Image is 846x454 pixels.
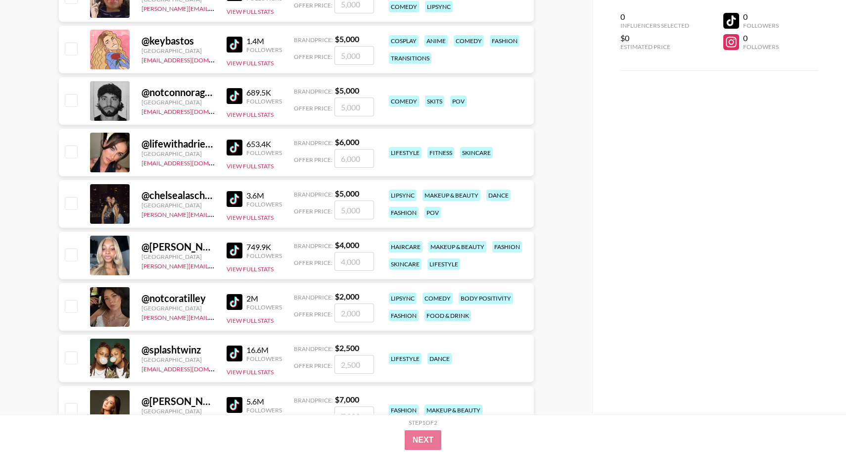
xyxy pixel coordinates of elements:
a: [PERSON_NAME][EMAIL_ADDRESS][DOMAIN_NAME] [141,3,288,12]
span: Brand Price: [294,242,333,250]
div: anime [424,35,448,47]
div: pov [424,207,441,218]
div: fashion [389,207,419,218]
span: Offer Price: [294,362,332,369]
strong: $ 5,000 [335,86,359,95]
img: TikTok [227,397,242,413]
div: Followers [246,149,282,156]
span: Offer Price: [294,413,332,421]
span: Offer Price: [294,1,332,9]
div: cosplay [389,35,419,47]
strong: $ 6,000 [335,137,359,147]
div: dance [486,190,511,201]
div: $0 [620,33,689,43]
button: View Full Stats [227,265,274,273]
img: TikTok [227,37,242,52]
span: Brand Price: [294,191,333,198]
strong: $ 7,000 [335,395,359,404]
div: Followers [246,355,282,362]
span: Brand Price: [294,397,333,404]
input: 5,000 [334,46,374,65]
div: makeup & beauty [428,241,486,252]
div: fashion [389,310,419,321]
input: 6,000 [334,149,374,168]
div: Influencers Selected [620,22,689,29]
div: Followers [246,98,282,105]
div: Step 1 of 2 [409,419,437,426]
div: pov [450,96,467,107]
a: [EMAIL_ADDRESS][DOMAIN_NAME] [141,363,241,373]
div: Followers [743,43,779,50]
span: Brand Price: [294,345,333,353]
div: lipsync [389,190,417,201]
div: 5.6M [246,397,282,406]
div: fashion [490,35,519,47]
div: fitness [427,147,454,158]
div: Followers [246,303,282,311]
span: Offer Price: [294,207,332,215]
button: View Full Stats [227,59,274,67]
div: fashion [389,404,419,416]
div: @ [PERSON_NAME] [141,395,215,407]
a: [EMAIL_ADDRESS][DOMAIN_NAME] [141,106,241,115]
strong: $ 5,000 [335,34,359,44]
div: [GEOGRAPHIC_DATA] [141,150,215,157]
div: comedy [454,35,484,47]
span: Brand Price: [294,139,333,147]
span: Brand Price: [294,88,333,95]
a: [EMAIL_ADDRESS][DOMAIN_NAME] [141,157,241,167]
div: @ lifewithadrienne [141,138,215,150]
a: [EMAIL_ADDRESS][DOMAIN_NAME] [141,54,241,64]
div: skincare [389,258,422,270]
div: 689.5K [246,88,282,98]
div: 653.4K [246,139,282,149]
button: View Full Stats [227,214,274,221]
div: 0 [743,33,779,43]
div: dance [427,353,452,364]
div: [GEOGRAPHIC_DATA] [141,99,215,106]
div: fashion [492,241,522,252]
div: [GEOGRAPHIC_DATA] [141,202,215,209]
div: [GEOGRAPHIC_DATA] [141,47,215,54]
strong: $ 2,500 [335,343,359,353]
img: TikTok [227,88,242,104]
div: makeup & beauty [423,190,480,201]
span: Brand Price: [294,36,333,44]
div: lifestyle [389,147,422,158]
button: View Full Stats [227,317,274,324]
strong: $ 2,000 [335,292,359,301]
input: 5,000 [334,201,374,219]
a: [PERSON_NAME][EMAIL_ADDRESS][DOMAIN_NAME] [141,260,288,270]
div: @ notconnoragain [141,86,215,99]
strong: $ 4,000 [335,240,359,250]
div: skits [425,96,444,107]
div: Followers [743,22,779,29]
div: comedy [389,96,419,107]
div: Followers [246,252,282,259]
span: Brand Price: [294,294,333,301]
div: 16.6M [246,345,282,355]
div: 3.6M [246,191,282,201]
input: 2,000 [334,303,374,322]
div: @ [PERSON_NAME].tiara1 [141,241,215,253]
div: [GEOGRAPHIC_DATA] [141,253,215,260]
button: View Full Stats [227,162,274,170]
div: comedy [389,1,419,12]
div: 2M [246,294,282,303]
div: @ splashtwinz [141,344,215,356]
div: Followers [246,201,282,208]
img: TikTok [227,243,242,258]
div: 0 [743,12,779,22]
div: @ chelsealascher1 [141,189,215,202]
div: haircare [389,241,423,252]
span: Offer Price: [294,310,332,318]
div: skincare [460,147,493,158]
input: 4,000 [334,252,374,271]
span: Offer Price: [294,259,332,266]
input: 5,000 [334,98,374,116]
div: comedy [423,293,453,304]
strong: $ 5,000 [335,189,359,198]
div: Estimated Price [620,43,689,50]
div: 0 [620,12,689,22]
img: TikTok [227,140,242,155]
